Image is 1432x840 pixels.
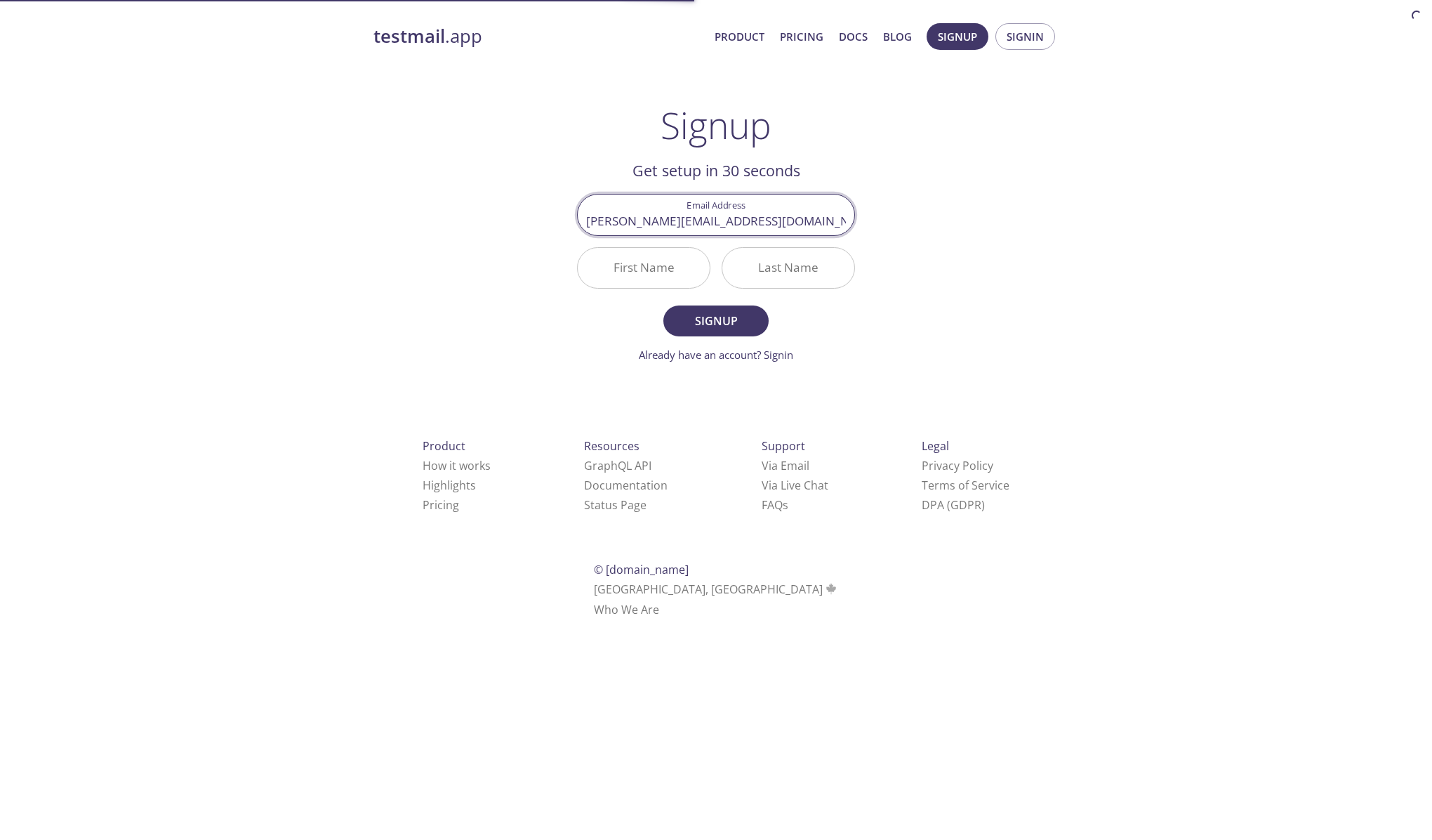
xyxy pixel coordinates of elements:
a: How it works [423,458,491,473]
span: s [783,497,788,513]
span: Resources [584,438,639,454]
span: [GEOGRAPHIC_DATA], [GEOGRAPHIC_DATA] [594,582,839,597]
strong: testmail [373,24,445,48]
a: Highlights [423,478,476,493]
button: Signin [995,23,1055,50]
span: Signin [1007,27,1044,46]
a: Documentation [584,478,668,493]
button: Signup [663,306,769,336]
span: Signup [938,27,977,46]
h1: Signup [661,104,771,146]
span: Support [762,438,805,454]
a: FAQ [762,497,788,513]
a: Docs [839,27,868,46]
a: Already have an account? Signin [639,348,793,362]
span: © [DOMAIN_NAME] [594,562,689,577]
a: Product [715,27,764,46]
a: Pricing [780,27,823,46]
a: Status Page [584,497,647,513]
a: testmail.app [373,25,703,48]
a: Privacy Policy [922,458,993,473]
span: Signup [679,311,753,331]
button: Signup [927,23,988,50]
a: Via Email [762,458,809,473]
span: Product [423,438,465,454]
a: Pricing [423,497,459,513]
a: Blog [883,27,912,46]
a: Terms of Service [922,478,1009,493]
h2: Get setup in 30 seconds [577,159,855,183]
a: Who We Are [594,602,659,617]
a: GraphQL API [584,458,651,473]
a: DPA (GDPR) [922,497,985,513]
span: Legal [922,438,949,454]
a: Via Live Chat [762,478,828,493]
